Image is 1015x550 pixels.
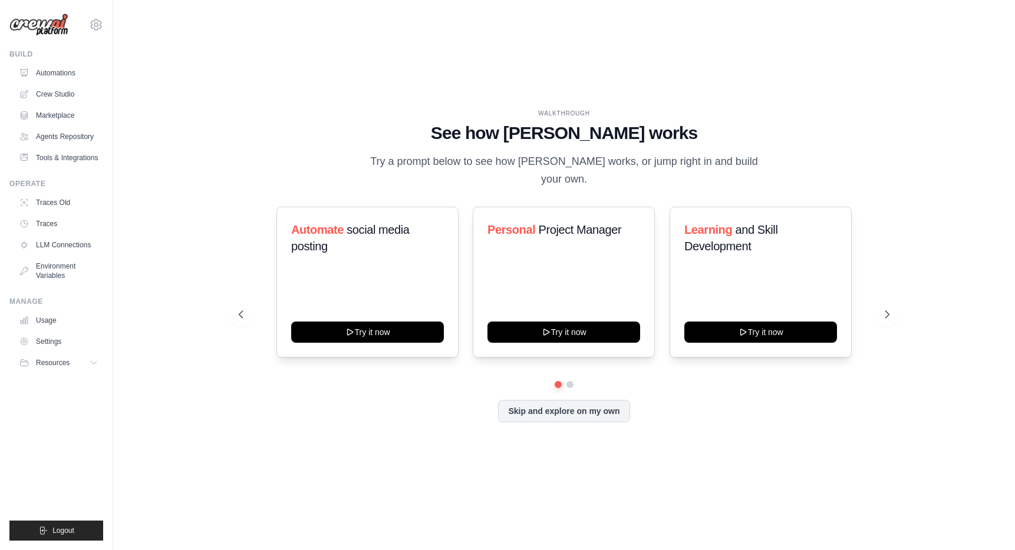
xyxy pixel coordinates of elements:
[9,179,103,188] div: Operate
[291,322,444,343] button: Try it now
[14,85,103,104] a: Crew Studio
[14,214,103,233] a: Traces
[14,332,103,351] a: Settings
[487,322,640,343] button: Try it now
[684,223,777,253] span: and Skill Development
[239,109,889,118] div: WALKTHROUGH
[487,223,535,236] span: Personal
[498,400,630,422] button: Skip and explore on my own
[366,153,762,188] p: Try a prompt below to see how [PERSON_NAME] works, or jump right in and build your own.
[684,223,732,236] span: Learning
[291,223,344,236] span: Automate
[9,49,103,59] div: Build
[239,122,889,144] h1: See how [PERSON_NAME] works
[539,223,622,236] span: Project Manager
[14,353,103,372] button: Resources
[9,297,103,306] div: Manage
[14,106,103,125] a: Marketplace
[9,521,103,541] button: Logout
[36,358,70,367] span: Resources
[9,14,68,37] img: Logo
[14,193,103,212] a: Traces Old
[14,64,103,82] a: Automations
[291,223,410,253] span: social media posting
[14,236,103,254] a: LLM Connections
[684,322,837,343] button: Try it now
[14,257,103,285] a: Environment Variables
[14,311,103,330] a: Usage
[52,526,74,535] span: Logout
[14,148,103,167] a: Tools & Integrations
[14,127,103,146] a: Agents Repository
